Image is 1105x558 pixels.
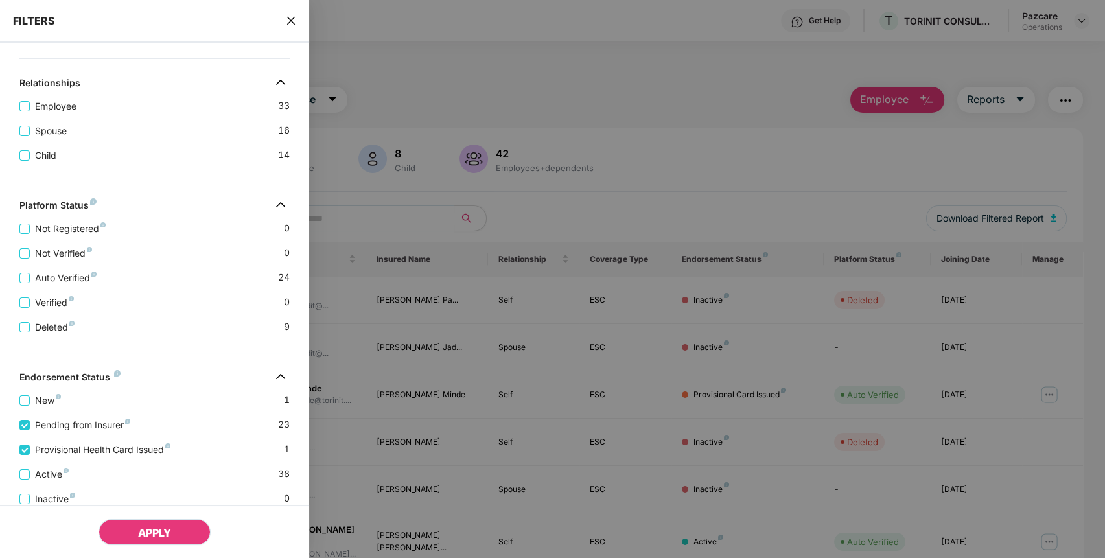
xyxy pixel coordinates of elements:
[30,492,80,506] span: Inactive
[165,443,170,448] img: svg+xml;base64,PHN2ZyB4bWxucz0iaHR0cDovL3d3dy53My5vcmcvMjAwMC9zdmciIHdpZHRoPSI4IiBoZWlnaHQ9IjgiIH...
[30,271,102,285] span: Auto Verified
[70,493,75,498] img: svg+xml;base64,PHN2ZyB4bWxucz0iaHR0cDovL3d3dy53My5vcmcvMjAwMC9zdmciIHdpZHRoPSI4IiBoZWlnaHQ9IjgiIH...
[270,194,291,215] img: svg+xml;base64,PHN2ZyB4bWxucz0iaHR0cDovL3d3dy53My5vcmcvMjAwMC9zdmciIHdpZHRoPSIzMiIgaGVpZ2h0PSIzMi...
[114,370,121,377] img: svg+xml;base64,PHN2ZyB4bWxucz0iaHR0cDovL3d3dy53My5vcmcvMjAwMC9zdmciIHdpZHRoPSI4IiBoZWlnaHQ9IjgiIH...
[90,198,97,205] img: svg+xml;base64,PHN2ZyB4bWxucz0iaHR0cDovL3d3dy53My5vcmcvMjAwMC9zdmciIHdpZHRoPSI4IiBoZWlnaHQ9IjgiIH...
[69,321,75,326] img: svg+xml;base64,PHN2ZyB4bWxucz0iaHR0cDovL3d3dy53My5vcmcvMjAwMC9zdmciIHdpZHRoPSI4IiBoZWlnaHQ9IjgiIH...
[284,221,290,236] span: 0
[30,467,74,482] span: Active
[30,99,82,113] span: Employee
[69,296,74,301] img: svg+xml;base64,PHN2ZyB4bWxucz0iaHR0cDovL3d3dy53My5vcmcvMjAwMC9zdmciIHdpZHRoPSI4IiBoZWlnaHQ9IjgiIH...
[30,222,111,236] span: Not Registered
[284,491,290,506] span: 0
[270,72,291,93] img: svg+xml;base64,PHN2ZyB4bWxucz0iaHR0cDovL3d3dy53My5vcmcvMjAwMC9zdmciIHdpZHRoPSIzMiIgaGVpZ2h0PSIzMi...
[278,270,290,285] span: 24
[19,77,80,93] div: Relationships
[270,366,291,387] img: svg+xml;base64,PHN2ZyB4bWxucz0iaHR0cDovL3d3dy53My5vcmcvMjAwMC9zdmciIHdpZHRoPSIzMiIgaGVpZ2h0PSIzMi...
[278,123,290,138] span: 16
[284,393,290,408] span: 1
[278,467,290,482] span: 38
[278,99,290,113] span: 33
[64,468,69,473] img: svg+xml;base64,PHN2ZyB4bWxucz0iaHR0cDovL3d3dy53My5vcmcvMjAwMC9zdmciIHdpZHRoPSI4IiBoZWlnaHQ9IjgiIH...
[30,296,79,310] span: Verified
[30,320,80,334] span: Deleted
[286,14,296,27] span: close
[91,272,97,277] img: svg+xml;base64,PHN2ZyB4bWxucz0iaHR0cDovL3d3dy53My5vcmcvMjAwMC9zdmciIHdpZHRoPSI4IiBoZWlnaHQ9IjgiIH...
[284,442,290,457] span: 1
[30,393,66,408] span: New
[30,443,176,457] span: Provisional Health Card Issued
[30,418,135,432] span: Pending from Insurer
[278,417,290,432] span: 23
[30,124,72,138] span: Spouse
[87,247,92,252] img: svg+xml;base64,PHN2ZyB4bWxucz0iaHR0cDovL3d3dy53My5vcmcvMjAwMC9zdmciIHdpZHRoPSI4IiBoZWlnaHQ9IjgiIH...
[284,320,290,334] span: 9
[13,14,55,27] span: FILTERS
[99,519,211,545] button: APPLY
[56,394,61,399] img: svg+xml;base64,PHN2ZyB4bWxucz0iaHR0cDovL3d3dy53My5vcmcvMjAwMC9zdmciIHdpZHRoPSI4IiBoZWlnaHQ9IjgiIH...
[19,200,97,215] div: Platform Status
[138,526,171,539] span: APPLY
[30,148,62,163] span: Child
[19,371,121,387] div: Endorsement Status
[284,295,290,310] span: 0
[278,148,290,163] span: 14
[30,246,97,261] span: Not Verified
[284,246,290,261] span: 0
[125,419,130,424] img: svg+xml;base64,PHN2ZyB4bWxucz0iaHR0cDovL3d3dy53My5vcmcvMjAwMC9zdmciIHdpZHRoPSI4IiBoZWlnaHQ9IjgiIH...
[100,222,106,227] img: svg+xml;base64,PHN2ZyB4bWxucz0iaHR0cDovL3d3dy53My5vcmcvMjAwMC9zdmciIHdpZHRoPSI4IiBoZWlnaHQ9IjgiIH...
